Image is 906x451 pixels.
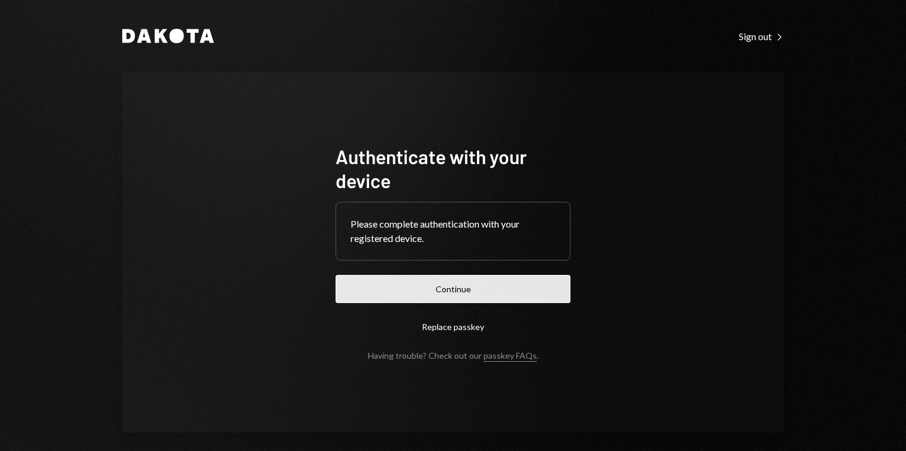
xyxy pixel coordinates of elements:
div: Having trouble? Check out our . [368,350,539,361]
button: Continue [336,275,570,303]
button: Replace passkey [336,313,570,341]
h1: Authenticate with your device [336,144,570,192]
div: Please complete authentication with your registered device. [351,217,555,246]
div: Sign out [739,31,784,43]
a: passkey FAQs [484,350,537,362]
a: Sign out [739,29,784,43]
